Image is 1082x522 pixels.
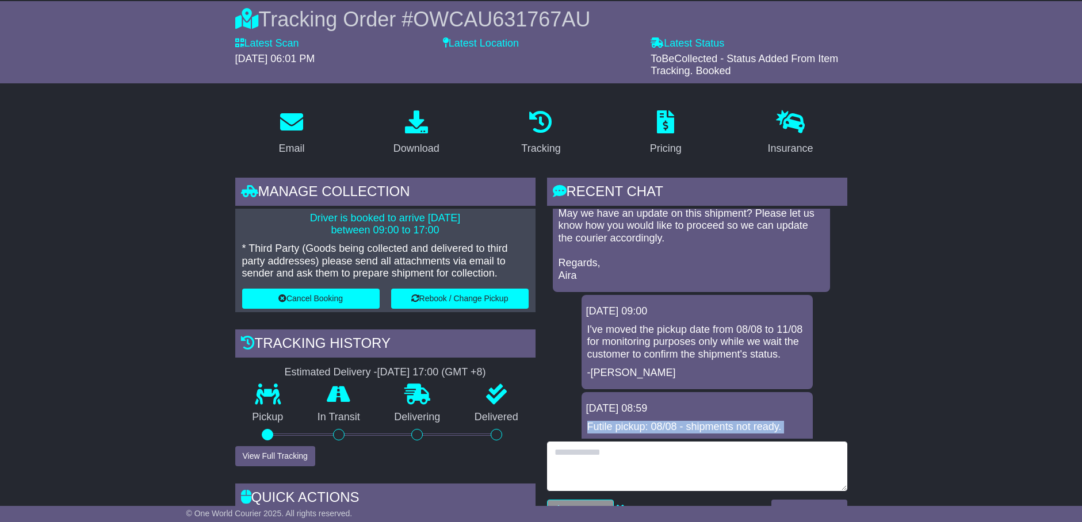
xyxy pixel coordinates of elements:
div: Tracking [521,141,560,156]
p: * Third Party (Goods being collected and delivered to third party addresses) please send all atta... [242,243,529,280]
div: Manage collection [235,178,536,209]
label: Latest Location [443,37,519,50]
div: [DATE] 09:00 [586,305,808,318]
div: Download [393,141,439,156]
div: Email [278,141,304,156]
span: © One World Courier 2025. All rights reserved. [186,509,353,518]
p: Delivering [377,411,458,424]
a: Download [386,106,447,160]
button: View Full Tracking [235,446,315,466]
p: Futile pickup: 08/08 - shipments not ready. [587,421,807,433]
a: Pricing [643,106,689,160]
div: [DATE] 08:59 [586,402,808,415]
div: Pricing [650,141,682,156]
button: Rebook / Change Pickup [391,289,529,309]
p: I've moved the pickup date from 08/08 to 11/08 for monitoring purposes only while we wait the cus... [587,324,807,361]
p: Hi Team, Good morning, May we have an update on this shipment? Please let us know how you would l... [559,158,824,282]
div: Quick Actions [235,483,536,515]
span: OWCAU631767AU [413,7,590,31]
p: Pickup [235,411,301,424]
a: Tracking [514,106,568,160]
span: [DATE] 06:01 PM [235,53,315,64]
label: Latest Status [651,37,724,50]
span: ToBeCollected - Status Added From Item Tracking. Booked [651,53,838,77]
div: Tracking history [235,329,536,360]
div: RECENT CHAT [547,178,847,209]
a: Email [271,106,312,160]
div: Estimated Delivery - [235,366,536,379]
p: -[PERSON_NAME] [587,367,807,379]
p: Driver is booked to arrive [DATE] between 09:00 to 17:00 [242,212,529,237]
p: Delivered [457,411,536,424]
p: In Transit [300,411,377,424]
a: Insurance [760,106,821,160]
button: Send a Message [771,500,847,520]
div: Insurance [768,141,813,156]
div: [DATE] 17:00 (GMT +8) [377,366,486,379]
label: Latest Scan [235,37,299,50]
button: Cancel Booking [242,289,380,309]
div: Tracking Order # [235,7,847,32]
